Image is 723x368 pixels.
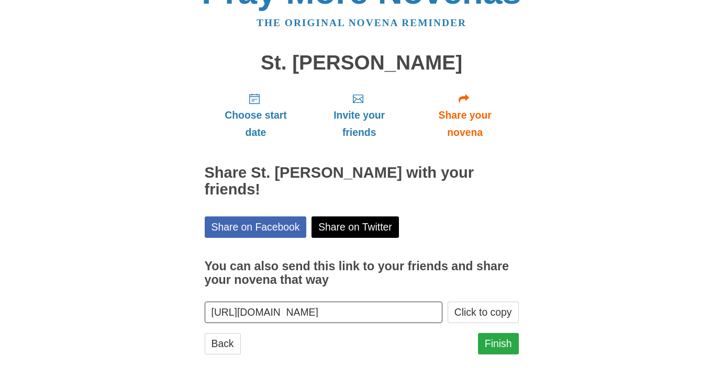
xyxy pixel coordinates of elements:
[205,333,241,354] a: Back
[307,84,411,146] a: Invite your friends
[215,107,297,141] span: Choose start date
[205,165,519,198] h2: Share St. [PERSON_NAME] with your friends!
[205,260,519,286] h3: You can also send this link to your friends and share your novena that way
[478,333,519,354] a: Finish
[312,216,399,238] a: Share on Twitter
[257,17,466,28] a: The original novena reminder
[205,52,519,74] h1: St. [PERSON_NAME]
[448,302,519,323] button: Click to copy
[317,107,401,141] span: Invite your friends
[411,84,519,146] a: Share your novena
[422,107,508,141] span: Share your novena
[205,216,307,238] a: Share on Facebook
[205,84,307,146] a: Choose start date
